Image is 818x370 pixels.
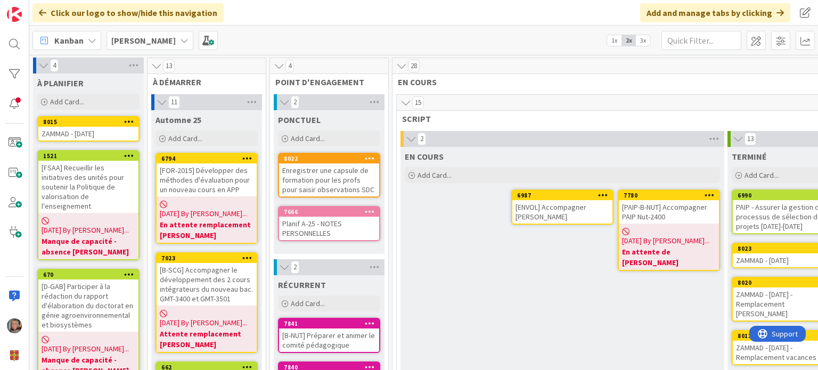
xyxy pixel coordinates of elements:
[168,96,180,109] span: 11
[619,191,719,200] div: 7780
[418,133,426,145] span: 2
[38,117,138,141] div: 8015ZAMMAD - [DATE]
[607,35,621,46] span: 1x
[619,200,719,224] div: [PAIP-B-NUT] Accompagner PAIP Nut-2400
[279,319,379,328] div: 7841
[412,96,424,109] span: 15
[661,31,741,50] input: Quick Filter...
[291,299,325,308] span: Add Card...
[37,116,140,142] a: 8015ZAMMAD - [DATE]
[517,192,612,199] div: 6987
[157,253,257,306] div: 7023[B-SCG] Accompagner le développement des 2 cours intégrateurs du nouveau bac. GMT-3400 et GMT...
[279,163,379,196] div: Enregistrer une capsule de formation pour les profs pour saisir observations SDC
[160,208,247,219] span: [DATE] By [PERSON_NAME]...
[745,133,756,145] span: 13
[153,77,252,87] span: À DÉMARRER
[278,114,321,125] span: PONCTUEL
[38,151,138,161] div: 1521
[284,320,379,327] div: 7841
[284,155,379,162] div: 8022
[38,117,138,127] div: 8015
[38,270,138,332] div: 670[D-GAB] Participer à la rédaction du rapport d'élaboration du doctorat en génie agroenvironnem...
[42,236,135,257] b: Manque de capacité - absence [PERSON_NAME]
[278,206,380,241] a: 7666Planif A-25 - NOTES PERSONNELLES
[38,161,138,213] div: [FSAA] Recueillir les initiatives des unités pour soutenir la Politique de valorisation de l'ense...
[619,191,719,224] div: 7780[PAIP-B-NUT] Accompagner PAIP Nut-2400
[156,153,258,244] a: 6794[FOR-2015] Développer des méthodes d'évaluation pour un nouveau cours en APP[DATE] By [PERSON...
[405,151,444,162] span: EN COURS
[279,217,379,240] div: Planif A-25 - NOTES PERSONNELLES
[275,77,375,87] span: POINT D'ENGAGEMENT
[624,192,719,199] div: 7780
[291,261,299,274] span: 2
[32,3,224,22] div: Click our logo to show/hide this navigation
[161,155,257,162] div: 6794
[38,127,138,141] div: ZAMMAD - [DATE]
[43,271,138,278] div: 670
[732,151,767,162] span: TERMINÉ
[291,96,299,109] span: 2
[54,34,84,47] span: Kanban
[618,190,720,271] a: 7780[PAIP-B-NUT] Accompagner PAIP Nut-2400[DATE] By [PERSON_NAME]...En attente de [PERSON_NAME]
[279,207,379,217] div: 7666
[50,59,59,72] span: 4
[512,200,612,224] div: [ENVOL] Accompagner [PERSON_NAME]
[512,191,612,224] div: 6987[ENVOL] Accompagner [PERSON_NAME]
[512,191,612,200] div: 6987
[43,152,138,160] div: 1521
[279,328,379,352] div: [B-NUT] Préparer et animer le comité pédagogique
[7,7,22,22] img: Visit kanbanzone.com
[7,318,22,333] img: SP
[160,219,253,241] b: En attente remplacement [PERSON_NAME]
[279,154,379,163] div: 8022
[622,235,709,246] span: [DATE] By [PERSON_NAME]...
[622,246,716,268] b: En attente de [PERSON_NAME]
[157,263,257,306] div: [B-SCG] Accompagner le développement des 2 cours intégrateurs du nouveau bac. GMT-3400 et GMT-3501
[278,279,326,290] span: RÉCURRENT
[278,153,380,198] a: 8022Enregistrer une capsule de formation pour les profs pour saisir observations SDC
[278,318,380,353] a: 7841[B-NUT] Préparer et animer le comité pédagogique
[161,254,257,262] div: 7023
[157,154,257,163] div: 6794
[279,319,379,352] div: 7841[B-NUT] Préparer et animer le comité pédagogique
[163,60,175,72] span: 13
[38,151,138,213] div: 1521[FSAA] Recueillir les initiatives des unités pour soutenir la Politique de valorisation de l'...
[636,35,650,46] span: 3x
[157,253,257,263] div: 7023
[279,154,379,196] div: 8022Enregistrer une capsule de formation pour les profs pour saisir observations SDC
[160,328,253,350] b: Attente remplacement [PERSON_NAME]
[157,154,257,196] div: 6794[FOR-2015] Développer des méthodes d'évaluation pour un nouveau cours en APP
[43,118,138,126] div: 8015
[511,190,613,225] a: 6987[ENVOL] Accompagner [PERSON_NAME]
[284,208,379,216] div: 7666
[291,134,325,143] span: Add Card...
[745,170,779,180] span: Add Card...
[38,270,138,279] div: 670
[42,343,129,355] span: [DATE] By [PERSON_NAME]...
[418,170,452,180] span: Add Card...
[38,279,138,332] div: [D-GAB] Participer à la rédaction du rapport d'élaboration du doctorat en génie agroenvironnement...
[22,2,48,14] span: Support
[279,207,379,240] div: 7666Planif A-25 - NOTES PERSONNELLES
[42,225,129,236] span: [DATE] By [PERSON_NAME]...
[621,35,636,46] span: 2x
[156,252,258,353] a: 7023[B-SCG] Accompagner le développement des 2 cours intégrateurs du nouveau bac. GMT-3400 et GMT...
[168,134,202,143] span: Add Card...
[50,97,84,106] span: Add Card...
[285,60,294,72] span: 4
[408,60,420,72] span: 28
[111,35,176,46] b: [PERSON_NAME]
[7,348,22,363] img: avatar
[640,3,790,22] div: Add and manage tabs by clicking
[156,114,201,125] span: Automne 25
[157,163,257,196] div: [FOR-2015] Développer des méthodes d'évaluation pour un nouveau cours en APP
[37,78,84,88] span: À PLANIFIER
[160,317,247,328] span: [DATE] By [PERSON_NAME]...
[37,150,140,260] a: 1521[FSAA] Recueillir les initiatives des unités pour soutenir la Politique de valorisation de l'...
